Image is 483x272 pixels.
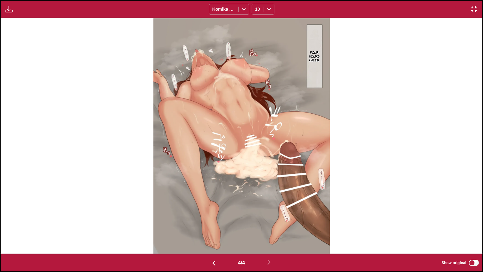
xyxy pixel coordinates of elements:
[305,49,324,63] p: Four hours later
[5,5,13,13] img: Download translated images
[238,260,245,266] span: 4 / 4
[441,261,466,265] span: Show original
[210,259,218,267] img: Previous page
[265,258,273,266] img: Next page
[153,18,329,254] img: Manga Panel
[469,260,479,266] input: Show original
